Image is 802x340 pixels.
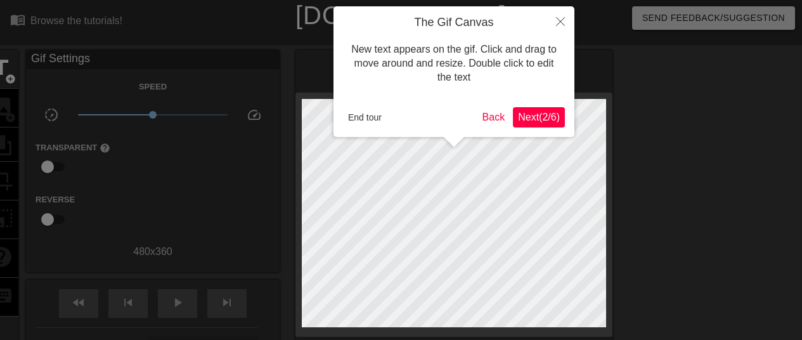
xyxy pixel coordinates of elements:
button: Back [477,107,510,128]
button: Close [547,6,574,36]
span: Next ( 2 / 6 ) [518,112,560,122]
button: End tour [343,108,387,127]
div: New text appears on the gif. Click and drag to move around and resize. Double click to edit the text [343,30,565,98]
button: Next [513,107,565,128]
h4: The Gif Canvas [343,16,565,30]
